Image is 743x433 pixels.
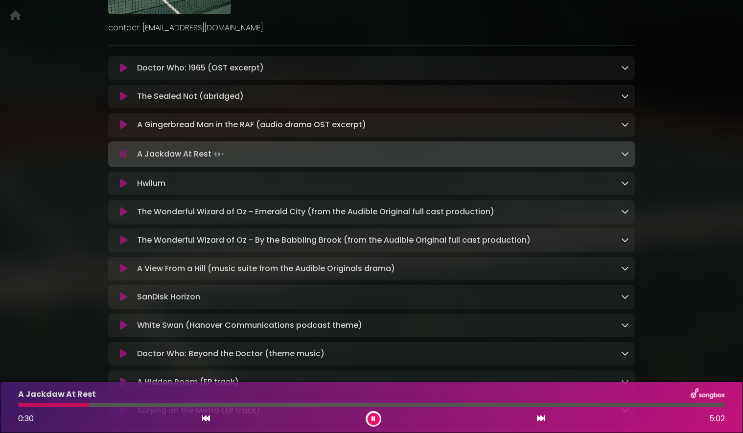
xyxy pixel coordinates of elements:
[137,62,264,74] p: Doctor Who: 1965 (OST excerpt)
[18,413,34,424] span: 0:30
[18,388,96,400] p: A Jackdaw At Rest
[691,388,725,401] img: songbox-logo-white.png
[137,119,366,131] p: A Gingerbread Man in the RAF (audio drama OST excerpt)
[137,91,244,102] p: The Sealed Not (abridged)
[137,147,225,161] p: A Jackdaw At Rest
[108,22,635,34] p: contact: [EMAIL_ADDRESS][DOMAIN_NAME]
[709,413,725,425] span: 5:02
[137,206,494,218] p: The Wonderful Wizard of Oz - Emerald City (from the Audible Original full cast production)
[137,376,239,388] p: A Hidden Room (EP track)
[137,348,325,360] p: Doctor Who: Beyond the Doctor (theme music)
[137,263,395,274] p: A View From a Hill (music suite from the Audible Originals drama)
[137,178,165,189] p: Hwilum
[137,234,531,246] p: The Wonderful Wizard of Oz - By the Babbling Brook (from the Audible Original full cast production)
[137,319,362,331] p: White Swan (Hanover Communications podcast theme)
[211,147,225,161] img: waveform4.gif
[137,291,200,303] p: SanDisk Horizon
